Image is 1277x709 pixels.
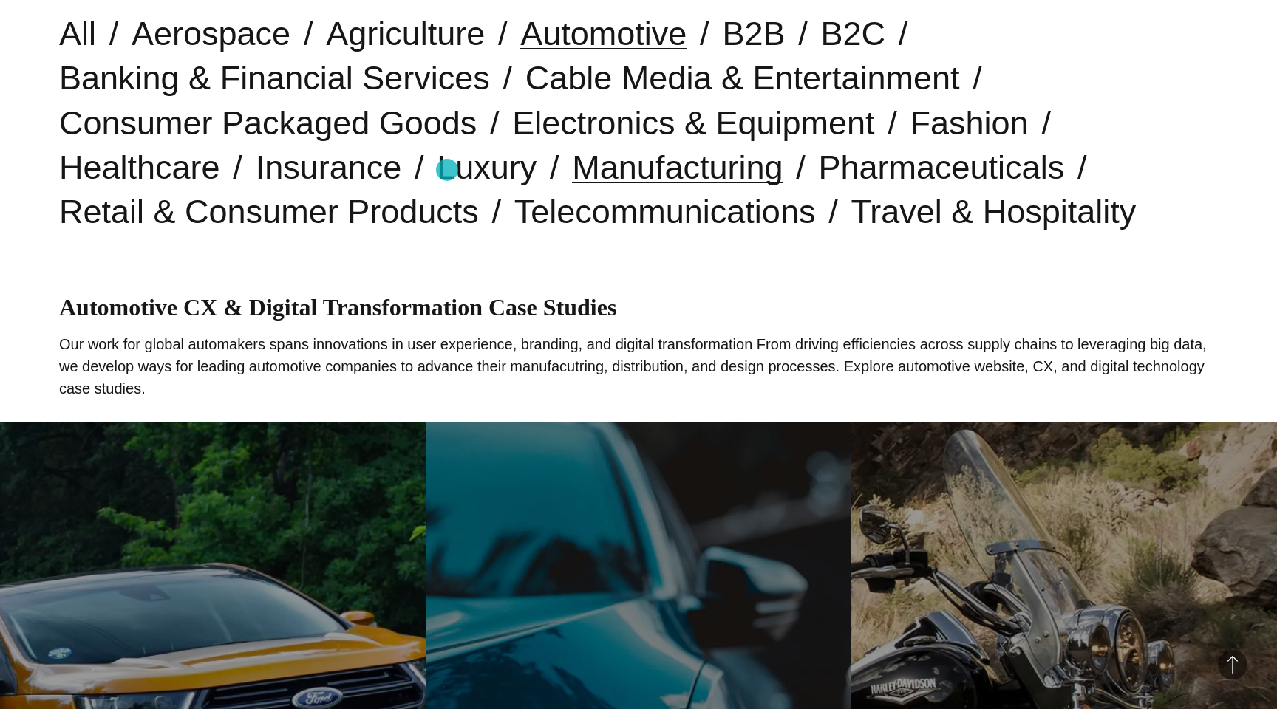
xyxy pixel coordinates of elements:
a: Insurance [256,148,402,186]
a: Retail & Consumer Products [59,193,479,230]
a: Healthcare [59,148,220,186]
a: B2B [722,15,785,52]
a: Manufacturing [572,148,783,186]
a: Banking & Financial Services [59,59,490,97]
button: Back to Top [1218,650,1247,679]
a: Consumer Packaged Goods [59,104,477,142]
a: Electronics & Equipment [512,104,874,142]
a: Pharmaceuticals [819,148,1065,186]
a: Travel & Hospitality [851,193,1136,230]
a: Cable Media & Entertainment [525,59,960,97]
h1: Automotive CX & Digital Transformation Case Studies [59,294,1218,321]
a: Automotive [520,15,687,52]
p: Our work for global automakers spans innovations in user experience, branding, and digital transf... [59,333,1218,400]
a: B2C [820,15,885,52]
a: Luxury [437,148,537,186]
a: All [59,15,96,52]
a: Agriculture [326,15,485,52]
a: Telecommunications [514,193,816,230]
a: Aerospace [132,15,290,52]
a: Fashion [910,104,1029,142]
